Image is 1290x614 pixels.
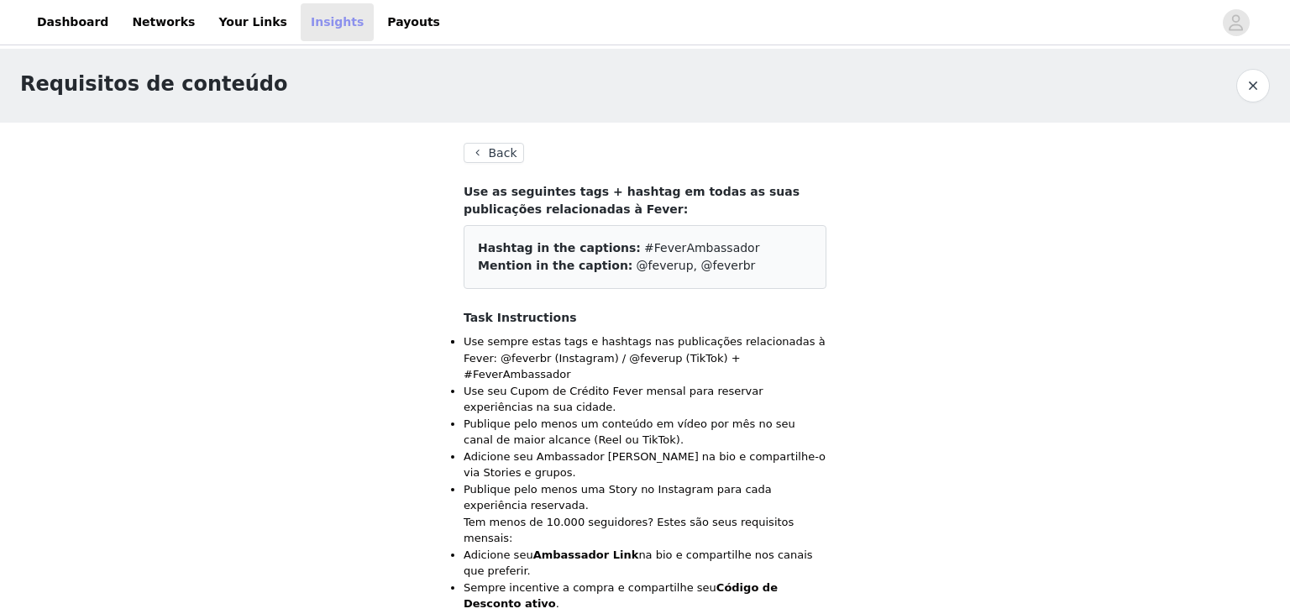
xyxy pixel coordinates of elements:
button: Back [464,143,524,163]
li: Adicione seu na bio e compartilhe nos canais que preferir. [464,547,826,580]
li: Publique pelo menos uma Story no Instagram para cada experiência reservada. [464,481,826,514]
li: Use sempre estas tags e hashtags nas publicações relacionadas à Fever: @feverbr (Instagram) / @fe... [464,333,826,383]
p: Tem menos de 10.000 seguidores? Estes são seus requisitos mensais: [464,514,826,547]
li: Publique pelo menos um conteúdo em vídeo por mês no seu canal de maior alcance (Reel ou TikTok). [464,416,826,449]
span: @feverup, @feverbr [637,259,756,272]
li: Sempre incentive a compra e compartilhe seu . [464,580,826,612]
a: Dashboard [27,3,118,41]
h4: Use as seguintes tags + hashtag em todas as suas publicações relacionadas à Fever: [464,183,826,218]
h1: Requisitos de conteúdo [20,69,287,99]
a: Your Links [208,3,297,41]
strong: Código de Desconto ativo [464,581,778,611]
span: Hashtag in the captions: [478,241,641,255]
li: Use seu Cupom de Crédito Fever mensal para reservar experiências na sua cidade. [464,383,826,416]
a: Payouts [377,3,450,41]
strong: Ambassador Link [533,548,639,561]
a: Insights [301,3,374,41]
h4: Task Instructions [464,309,826,327]
span: #FeverAmbassador [644,241,759,255]
span: Mention in the caption: [478,259,632,272]
a: Networks [122,3,205,41]
li: Adicione seu Ambassador [PERSON_NAME] na bio e compartilhe-o via Stories e grupos. [464,449,826,481]
div: avatar [1228,9,1244,36]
